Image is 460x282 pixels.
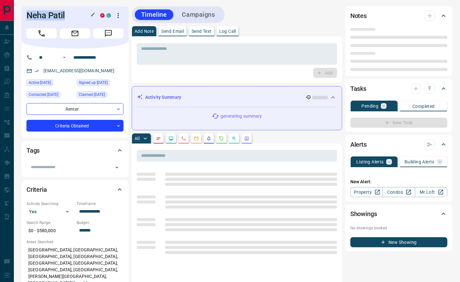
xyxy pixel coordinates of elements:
span: Signed up [DATE] [79,79,108,86]
div: Notes [350,8,447,23]
svg: Listing Alerts [206,136,211,141]
div: property.ca [100,13,105,18]
div: Thu Oct 09 2025 [26,91,73,100]
span: Contacted [DATE] [29,91,58,98]
div: Tags [26,143,124,158]
svg: Agent Actions [244,136,249,141]
a: Condos [382,187,415,197]
div: Criteria Obtained [26,120,124,132]
button: Timeline [135,9,173,20]
svg: Calls [181,136,186,141]
p: Timeframe: [77,201,124,207]
p: Send Email [161,29,184,33]
span: Message [93,28,124,38]
p: Listing Alerts [356,160,384,164]
div: Thu Aug 26 2021 [77,91,124,100]
h2: Alerts [350,139,367,150]
button: Campaigns [176,9,221,20]
svg: Emails [194,136,199,141]
p: Completed [412,104,435,109]
a: Mr.Loft [415,187,447,197]
h2: Notes [350,11,367,21]
h2: Criteria [26,185,47,195]
span: Active [DATE] [29,79,51,86]
p: $0 - $580,000 [26,226,73,236]
div: condos.ca [106,13,111,18]
p: Activity Summary [145,94,181,101]
div: Alerts [350,137,447,152]
svg: Requests [219,136,224,141]
button: New Showing [350,237,447,247]
span: Email [60,28,90,38]
svg: Notes [156,136,161,141]
p: Send Text [192,29,212,33]
div: Activity Summary [137,91,337,103]
p: Add Note [135,29,154,33]
svg: Lead Browsing Activity [169,136,174,141]
h1: Neha Patil [26,10,91,21]
h2: Showings [350,209,377,219]
p: New Alert: [350,179,447,185]
span: Claimed [DATE] [79,91,105,98]
p: Actively Searching: [26,201,73,207]
div: Tue Nov 05 2019 [77,79,124,88]
a: [EMAIL_ADDRESS][DOMAIN_NAME] [43,68,115,73]
p: No showings booked [350,225,447,231]
div: Tasks [350,81,447,96]
div: Sun Oct 12 2025 [26,79,73,88]
a: Property [350,187,383,197]
p: Budget: [77,220,124,226]
button: Open [60,54,68,61]
svg: Opportunities [232,136,237,141]
h2: Tags [26,145,40,156]
span: Call [26,28,57,38]
p: Building Alerts [405,160,434,164]
div: Yes [26,207,73,217]
p: All [135,136,140,141]
div: Showings [350,206,447,221]
h2: Tasks [350,84,366,94]
p: generating summary [221,113,262,120]
p: Pending [362,104,379,108]
svg: Email Verified [35,69,39,73]
div: Criteria [26,182,124,197]
p: Search Range: [26,220,73,226]
button: Open [112,163,121,172]
p: Log Call [219,29,236,33]
div: Renter [26,103,124,115]
p: Areas Searched: [26,239,124,245]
